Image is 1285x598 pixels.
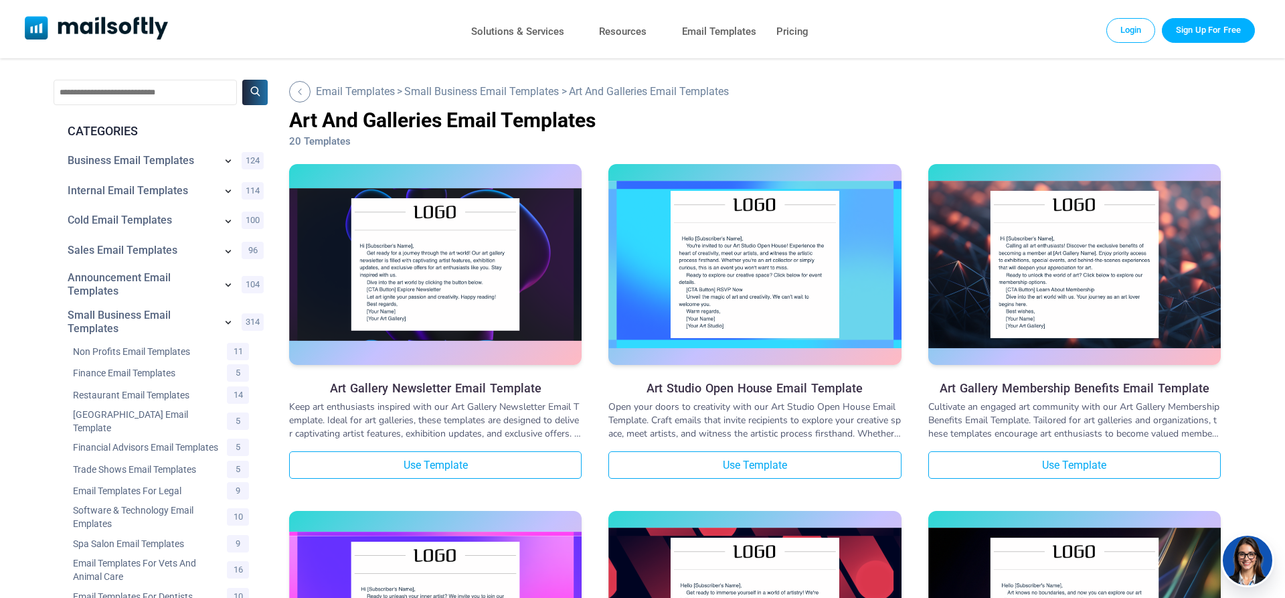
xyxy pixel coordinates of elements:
span: 20 Templates [289,135,351,147]
img: Art Gallery Membership Benefits Email Template [928,181,1221,348]
a: Use Template [289,451,582,479]
a: Show subcategories for Internal Email Templates [222,184,235,200]
a: Trial [1162,18,1255,42]
a: Category [73,537,220,550]
a: Use Template [608,451,901,479]
div: > > [289,80,729,103]
h1: Art And Galleries Email Templates [289,108,729,132]
a: Category [73,366,220,380]
img: Art Gallery Newsletter Email Template [289,188,582,341]
a: Category [73,345,220,358]
div: Cultivate an engaged art community with our Art Gallery Membership Benefits Email Template. Tailo... [928,400,1221,441]
img: Mailsoftly Logo [25,16,169,40]
a: Solutions & Services [471,22,564,42]
a: Category [73,463,220,476]
a: Category [73,484,220,498]
a: Art Gallery Membership Benefits Email Template [928,164,1221,368]
div: Open your doors to creativity with our Art Studio Open House Email Template. Craft emails that in... [608,400,901,441]
a: Go Back [404,85,559,98]
a: Category [73,556,220,583]
a: Category [68,271,215,298]
a: Show subcategories for Cold Email Templates [222,214,235,230]
a: Show subcategories for Small Business Email Templates [222,315,235,331]
div: Keep art enthusiasts inspired with our Art Gallery Newsletter Email Template. Ideal for art galle... [289,400,582,441]
img: Art Studio Open House Email Template [608,181,901,348]
a: Art Studio Open House Email Template [647,381,863,395]
a: Show subcategories for Business Email Templates [222,154,235,170]
a: Use Template [928,451,1221,479]
a: Art Gallery Membership Benefits Email Template [940,381,1209,395]
a: Category [73,504,220,530]
a: Art Studio Open House Email Template [608,164,901,368]
a: Go Back [316,85,395,98]
a: Show subcategories for Announcement Email Templates [222,278,235,294]
a: Category [73,408,220,435]
a: Go Back [289,81,314,102]
a: Category [68,309,215,335]
a: Mailsoftly [25,16,169,42]
img: Search [250,86,260,96]
div: CATEGORIES [57,123,149,140]
a: Email Templates [682,22,756,42]
a: Category [68,184,215,198]
a: Show subcategories for Sales Email Templates [222,244,235,260]
a: Art Gallery Newsletter Email Template [330,381,541,395]
a: Resources [599,22,647,42]
a: Category [68,214,215,227]
img: agent [1221,536,1274,585]
a: Category [68,244,215,257]
a: Category [73,388,220,402]
img: Back [296,88,303,95]
a: Category [73,441,220,454]
a: Art Gallery Newsletter Email Template [289,164,582,368]
a: Login [1106,18,1156,42]
a: Pricing [776,22,808,42]
a: Category [68,154,215,167]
